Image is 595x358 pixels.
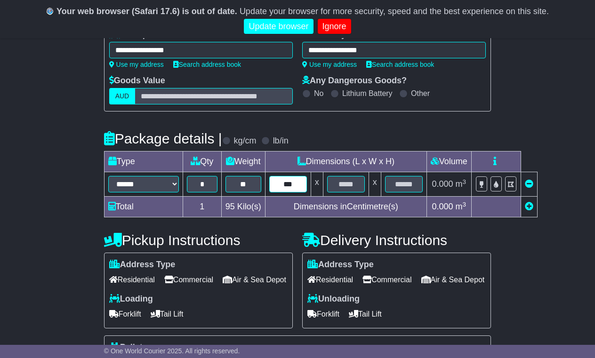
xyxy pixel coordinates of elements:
td: 1 [183,197,221,217]
label: Pallet [109,342,143,353]
span: 95 [225,202,235,211]
h4: Pickup Instructions [104,232,293,248]
span: Update your browser for more security, speed and the best experience on this site. [240,7,549,16]
a: Update browser [244,19,313,34]
label: Address Type [109,260,176,270]
b: Your web browser (Safari 17.6) is out of date. [56,7,237,16]
h4: Delivery Instructions [302,232,491,248]
span: Commercial [164,272,213,287]
td: Qty [183,151,221,172]
label: Any Dangerous Goods? [302,76,407,86]
label: Address Type [307,260,374,270]
td: Type [104,151,183,172]
label: kg/cm [234,136,257,146]
label: lb/in [273,136,289,146]
span: Tail Lift [349,307,382,321]
span: 0.000 [432,179,453,189]
a: Ignore [318,19,351,34]
label: Other [411,89,430,98]
span: 0.000 [432,202,453,211]
td: Total [104,197,183,217]
span: Air & Sea Depot [421,272,485,287]
label: Lithium Battery [342,89,393,98]
span: Tail Lift [151,307,184,321]
label: AUD [109,88,136,104]
a: Search address book [366,61,434,68]
a: Search address book [173,61,241,68]
span: Forklift [307,307,339,321]
span: Residential [307,272,353,287]
td: x [369,172,381,197]
td: Kilo(s) [221,197,265,217]
a: Remove this item [525,179,533,189]
a: Add new item [525,202,533,211]
td: x [311,172,323,197]
span: m [456,179,466,189]
span: Forklift [109,307,141,321]
td: Dimensions in Centimetre(s) [265,197,426,217]
span: © One World Courier 2025. All rights reserved. [104,347,240,355]
label: Loading [109,294,153,304]
a: Use my address [109,61,164,68]
h4: Package details | [104,131,222,146]
span: Air & Sea Depot [223,272,286,287]
sup: 3 [463,201,466,208]
sup: 3 [463,178,466,185]
label: Unloading [307,294,360,304]
td: Weight [221,151,265,172]
span: m [456,202,466,211]
label: No [314,89,323,98]
a: Use my address [302,61,357,68]
td: Dimensions (L x W x H) [265,151,426,172]
label: Goods Value [109,76,165,86]
span: Commercial [362,272,411,287]
span: Residential [109,272,155,287]
td: Volume [426,151,471,172]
